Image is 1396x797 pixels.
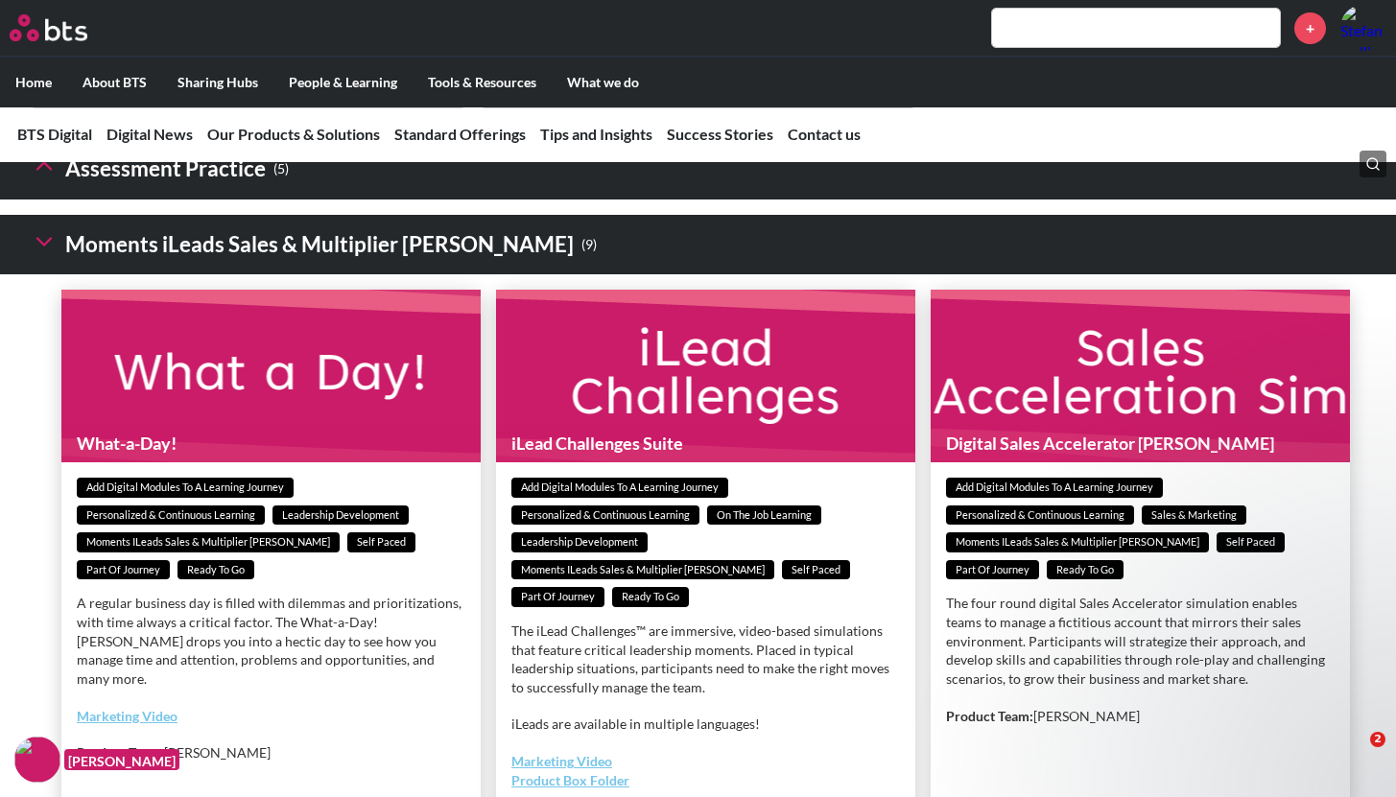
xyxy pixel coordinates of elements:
[946,560,1039,580] span: Part of Journey
[77,708,177,724] a: Marketing Video
[77,560,170,580] span: Part of Journey
[511,772,629,788] a: Product Box Folder
[77,594,465,688] p: A regular business day is filled with dilemmas and prioritizations, with time always a critical f...
[1331,732,1377,778] iframe: Intercom live chat
[1012,528,1396,745] iframe: Intercom notifications message
[413,58,552,107] label: Tools & Resources
[612,587,689,607] span: Ready to go
[1340,5,1386,51] img: Stefan Hellberg
[77,505,265,526] span: Personalized & Continuous Learning
[10,14,123,41] a: Go home
[64,749,179,771] figcaption: [PERSON_NAME]
[946,594,1335,688] p: The four round digital Sales Accelerator simulation enables teams to manage a fictitious account ...
[10,14,87,41] img: BTS Logo
[511,505,699,526] span: Personalized & Continuous Learning
[31,224,597,266] h3: Moments iLeads Sales & Multiplier [PERSON_NAME]
[273,156,289,182] small: ( 5 )
[511,587,604,607] span: Part of Journey
[162,58,273,107] label: Sharing Hubs
[707,505,821,526] span: On The Job Learning
[511,753,612,769] a: Marketing Video
[946,708,1033,724] strong: Product Team:
[946,478,1163,498] span: Add Digital Modules to a Learning Journey
[1340,5,1386,51] a: Profile
[77,743,465,762] p: [PERSON_NAME]
[31,149,289,190] h3: Assessment Practice
[511,621,900,696] p: The iLead Challenges™ are immersive, video-based simulations that feature critical leadership mom...
[14,737,60,783] img: F
[67,58,162,107] label: About BTS
[511,715,900,734] p: iLeads are available in multiple languages!
[946,505,1134,526] span: Personalized & Continuous Learning
[77,532,340,552] span: Moments iLeads Sales & Multiplier [PERSON_NAME]
[1142,505,1246,526] span: Sales & Marketing
[347,532,415,552] span: Self paced
[511,478,728,498] span: Add Digital Modules to a Learning Journey
[946,707,1335,726] p: [PERSON_NAME]
[61,425,481,462] h1: What-a-Day!
[931,425,1350,462] h1: Digital Sales Accelerator [PERSON_NAME]
[272,505,409,526] span: Leadership Development
[581,232,597,258] small: ( 9 )
[552,58,654,107] label: What we do
[496,425,915,462] h1: iLead Challenges Suite
[946,532,1209,552] span: Moments iLeads Sales & Multiplier [PERSON_NAME]
[177,560,254,580] span: Ready to go
[1370,732,1385,747] span: 2
[1294,12,1326,44] a: +
[511,532,648,552] span: Leadership Development
[511,560,774,580] span: Moments iLeads Sales & Multiplier [PERSON_NAME]
[782,560,850,580] span: Self paced
[77,478,294,498] span: Add Digital Modules to a Learning Journey
[273,58,413,107] label: People & Learning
